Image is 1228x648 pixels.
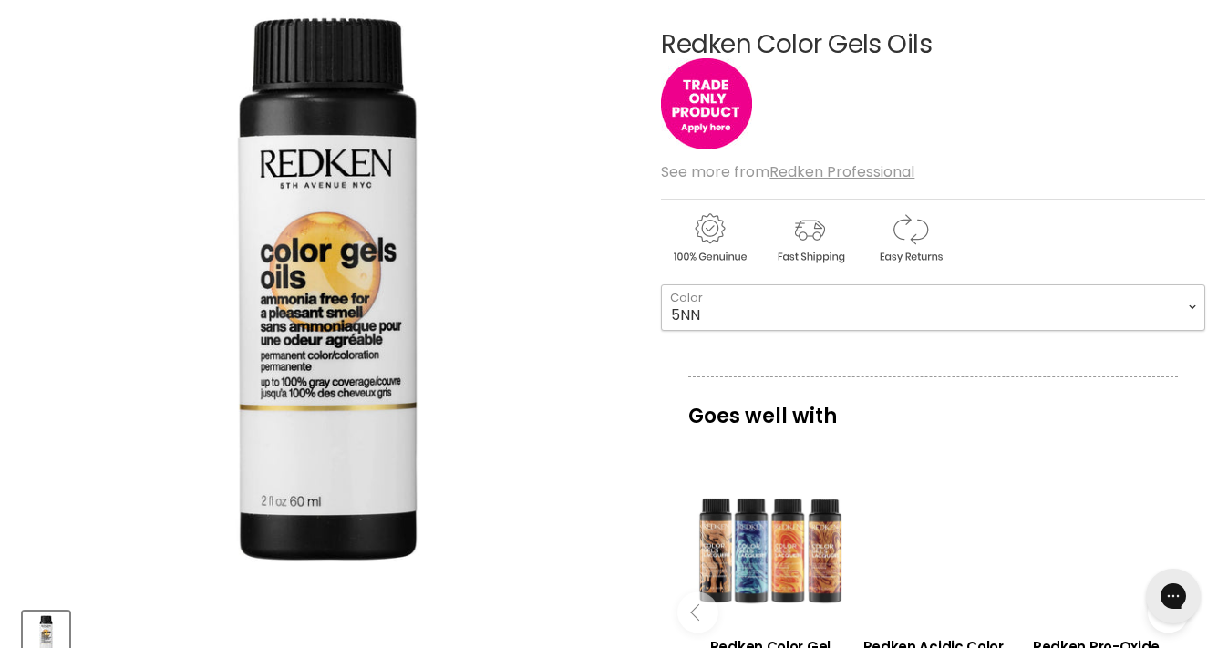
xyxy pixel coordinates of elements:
[661,31,1205,59] h1: Redken Color Gels Oils
[661,58,752,149] img: tradeonly_small.jpg
[769,161,914,182] a: Redken Professional
[1137,562,1210,630] iframe: Gorgias live chat messenger
[862,211,958,266] img: returns.gif
[688,376,1178,437] p: Goes well with
[661,211,758,266] img: genuine.gif
[761,211,858,266] img: shipping.gif
[661,161,914,182] span: See more from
